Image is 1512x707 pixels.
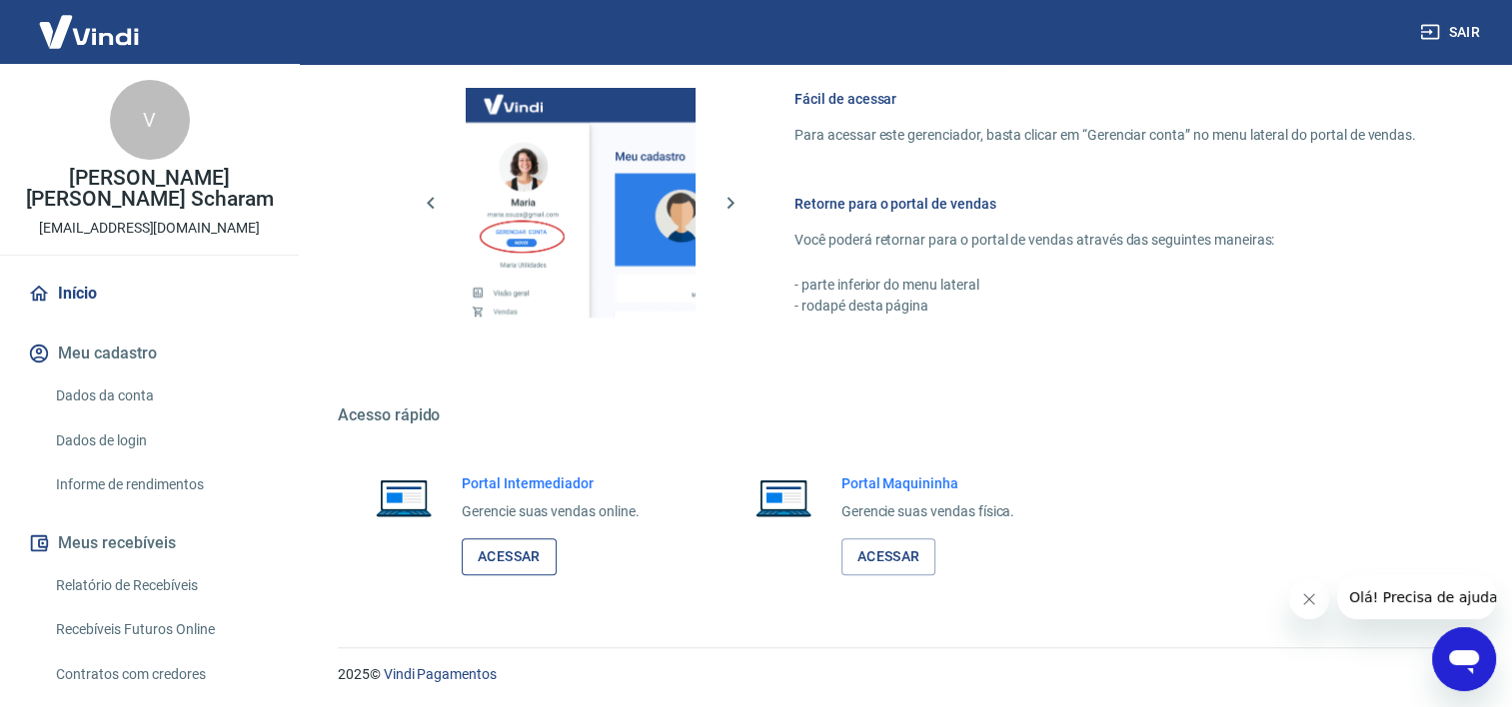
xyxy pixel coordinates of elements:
p: - parte inferior do menu lateral [794,275,1416,296]
iframe: Mensagem da empresa [1337,575,1496,619]
p: - rodapé desta página [794,296,1416,317]
div: V [110,80,190,160]
h6: Retorne para o portal de vendas [794,194,1416,214]
iframe: Fechar mensagem [1289,579,1329,619]
a: Contratos com credores [48,654,275,695]
h6: Portal Intermediador [462,473,640,493]
iframe: Botão para abrir a janela de mensagens [1432,627,1496,691]
a: Dados de login [48,420,275,461]
a: Dados da conta [48,375,275,416]
p: Para acessar este gerenciador, basta clicar em “Gerenciar conta” no menu lateral do portal de ven... [794,125,1416,146]
a: Acessar [462,538,557,575]
p: 2025 © [338,664,1464,685]
img: Imagem da dashboard mostrando o botão de gerenciar conta na sidebar no lado esquerdo [466,88,696,318]
a: Recebíveis Futuros Online [48,609,275,650]
img: Imagem de um notebook aberto [742,473,825,521]
span: Olá! Precisa de ajuda? [12,14,168,30]
button: Meu cadastro [24,332,275,375]
p: Você poderá retornar para o portal de vendas através das seguintes maneiras: [794,230,1416,251]
p: [EMAIL_ADDRESS][DOMAIN_NAME] [39,218,260,239]
button: Sair [1416,14,1488,51]
button: Meus recebíveis [24,521,275,565]
h6: Portal Maquininha [841,473,1015,493]
p: Gerencie suas vendas física. [841,501,1015,522]
a: Relatório de Recebíveis [48,565,275,606]
h5: Acesso rápido [338,405,1464,425]
img: Vindi [24,1,154,62]
a: Acessar [841,538,936,575]
img: Imagem de um notebook aberto [362,473,446,521]
p: Gerencie suas vendas online. [462,501,640,522]
a: Vindi Pagamentos [384,666,497,682]
a: Informe de rendimentos [48,464,275,505]
a: Início [24,272,275,316]
h6: Fácil de acessar [794,89,1416,109]
p: [PERSON_NAME] [PERSON_NAME] Scharam [16,168,283,210]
